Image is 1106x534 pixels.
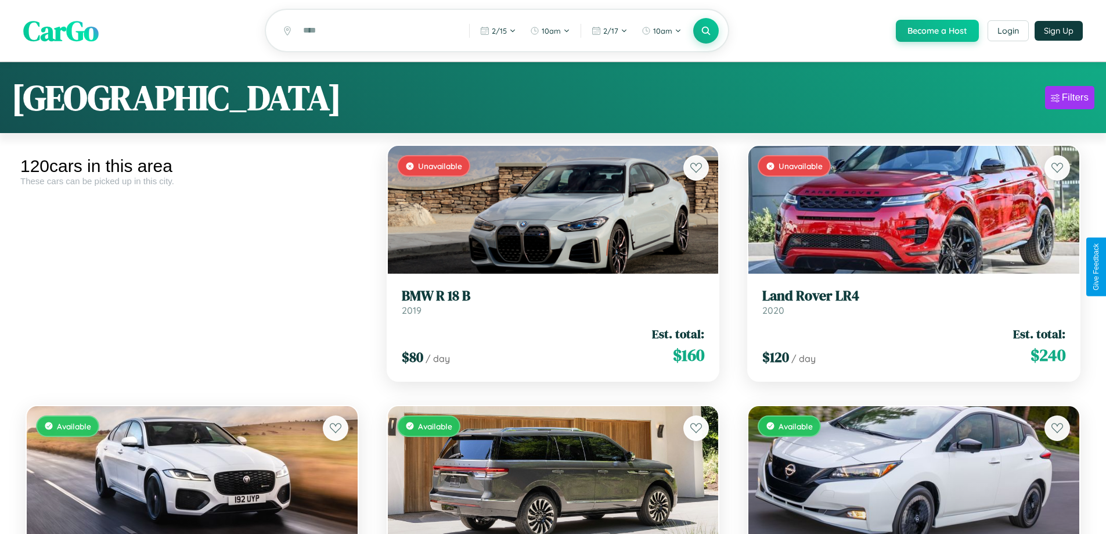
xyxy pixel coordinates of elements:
span: Unavailable [779,161,823,171]
span: Est. total: [652,325,704,342]
div: These cars can be picked up in this city. [20,176,364,186]
div: Give Feedback [1092,243,1100,291]
span: Available [779,421,813,431]
span: $ 120 [762,347,789,367]
button: Login [988,20,1029,41]
span: Available [57,421,91,431]
span: 2020 [762,304,784,316]
button: 10am [636,21,687,40]
a: BMW R 18 B2019 [402,288,705,316]
span: 10am [653,26,672,35]
span: Available [418,421,452,431]
span: $ 240 [1031,343,1065,367]
h1: [GEOGRAPHIC_DATA] [12,74,341,121]
button: 10am [524,21,576,40]
span: $ 160 [673,343,704,367]
button: 2/17 [586,21,633,40]
span: / day [426,353,450,364]
span: Unavailable [418,161,462,171]
h3: BMW R 18 B [402,288,705,304]
span: 2019 [402,304,421,316]
span: CarGo [23,12,99,50]
span: / day [791,353,816,364]
span: $ 80 [402,347,423,367]
span: 2 / 17 [603,26,618,35]
button: Sign Up [1035,21,1083,41]
a: Land Rover LR42020 [762,288,1065,316]
span: 10am [542,26,561,35]
h3: Land Rover LR4 [762,288,1065,304]
div: Filters [1062,92,1089,103]
button: 2/15 [474,21,522,40]
span: 2 / 15 [492,26,507,35]
div: 120 cars in this area [20,156,364,176]
button: Become a Host [896,20,979,42]
span: Est. total: [1013,325,1065,342]
button: Filters [1045,86,1094,109]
